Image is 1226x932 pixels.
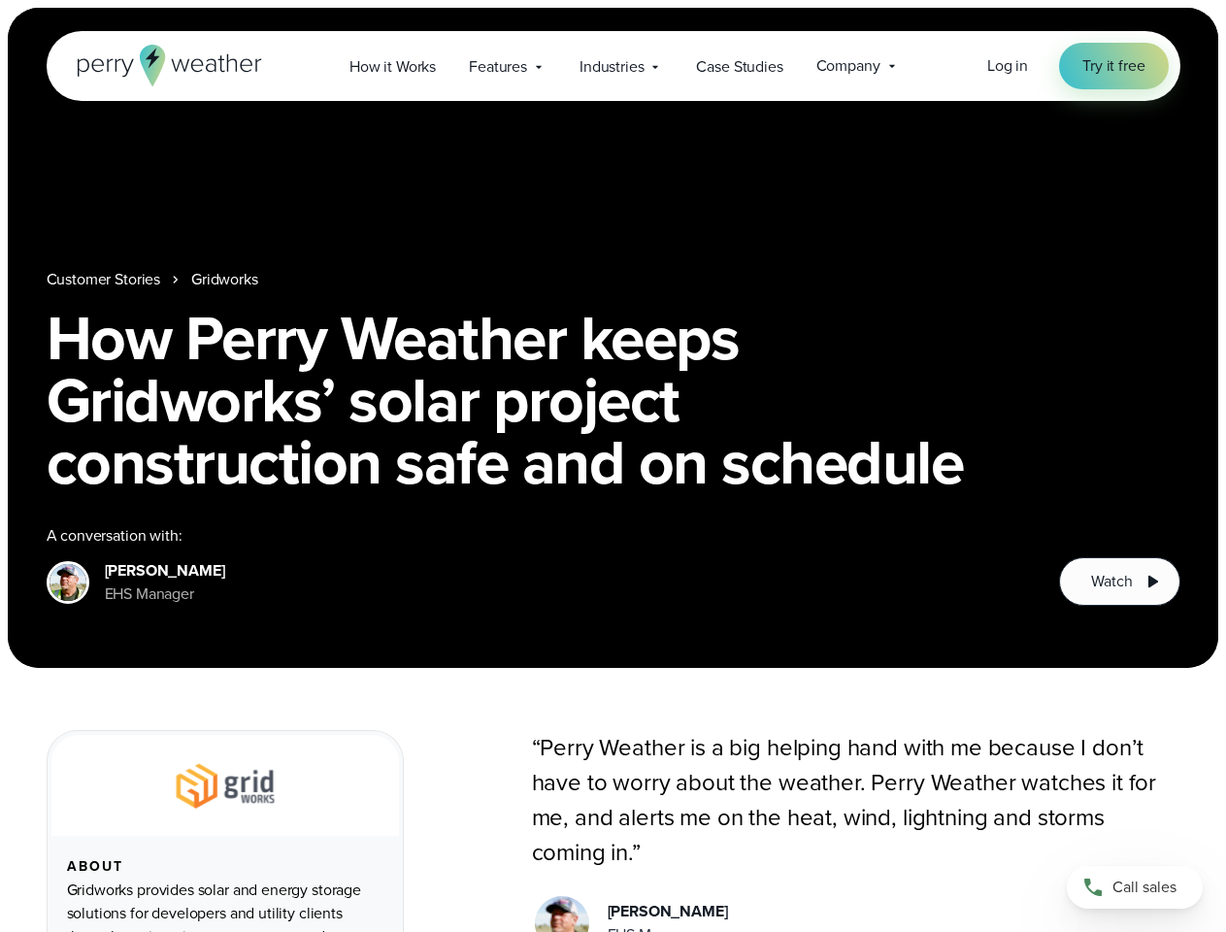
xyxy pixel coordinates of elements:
[1059,557,1179,606] button: Watch
[50,564,86,601] img: Shane Calloway Headshot
[47,268,1180,291] nav: Breadcrumb
[191,268,258,291] a: Gridworks
[1082,54,1144,78] span: Try it free
[105,559,225,582] div: [PERSON_NAME]
[696,55,782,79] span: Case Studies
[1059,43,1168,89] a: Try it free
[816,54,880,78] span: Company
[67,859,383,875] div: About
[987,54,1028,77] span: Log in
[1112,876,1176,899] span: Call sales
[160,758,290,813] img: Gridworks.svg
[47,524,1029,548] div: A conversation with:
[580,55,644,79] span: Industries
[532,730,1180,870] p: “Perry Weather is a big helping hand with me because I don’t have to worry about the weather. Per...
[679,47,799,86] a: Case Studies
[1067,866,1203,909] a: Call sales
[1091,570,1132,593] span: Watch
[608,900,728,923] div: [PERSON_NAME]
[349,55,436,79] span: How it Works
[333,47,452,86] a: How it Works
[47,268,161,291] a: Customer Stories
[469,55,527,79] span: Features
[987,54,1028,78] a: Log in
[105,582,225,606] div: EHS Manager
[47,307,1180,493] h1: How Perry Weather keeps Gridworks’ solar project construction safe and on schedule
